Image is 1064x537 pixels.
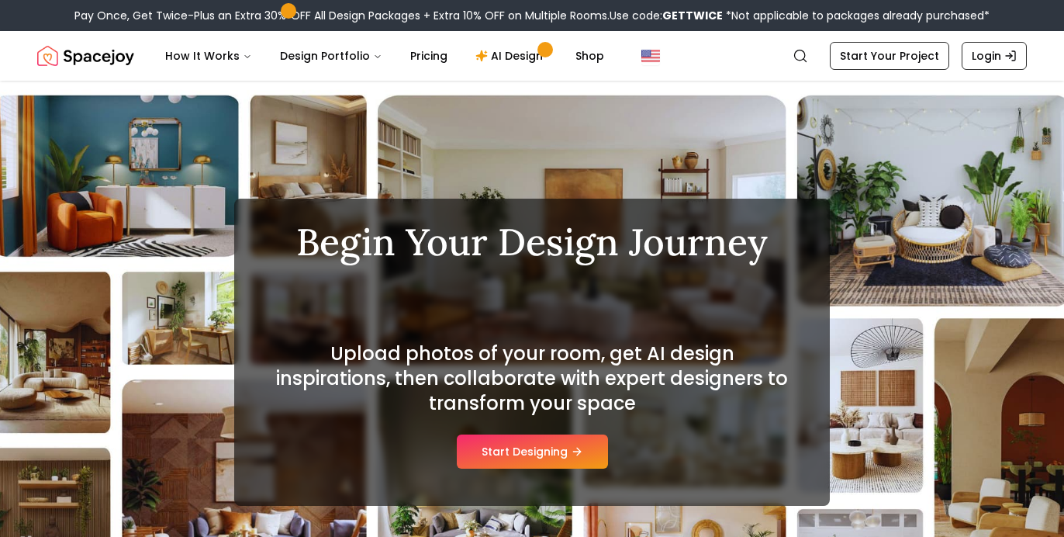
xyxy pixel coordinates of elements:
[641,47,660,65] img: United States
[723,8,990,23] span: *Not applicable to packages already purchased*
[37,40,134,71] img: Spacejoy Logo
[271,223,793,261] h1: Begin Your Design Journey
[37,40,134,71] a: Spacejoy
[153,40,264,71] button: How It Works
[610,8,723,23] span: Use code:
[37,31,1027,81] nav: Global
[962,42,1027,70] a: Login
[830,42,949,70] a: Start Your Project
[398,40,460,71] a: Pricing
[74,8,990,23] div: Pay Once, Get Twice-Plus an Extra 30% OFF All Design Packages + Extra 10% OFF on Multiple Rooms.
[153,40,617,71] nav: Main
[563,40,617,71] a: Shop
[268,40,395,71] button: Design Portfolio
[457,435,608,469] button: Start Designing
[463,40,560,71] a: AI Design
[662,8,723,23] b: GETTWICE
[271,341,793,416] h2: Upload photos of your room, get AI design inspirations, then collaborate with expert designers to...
